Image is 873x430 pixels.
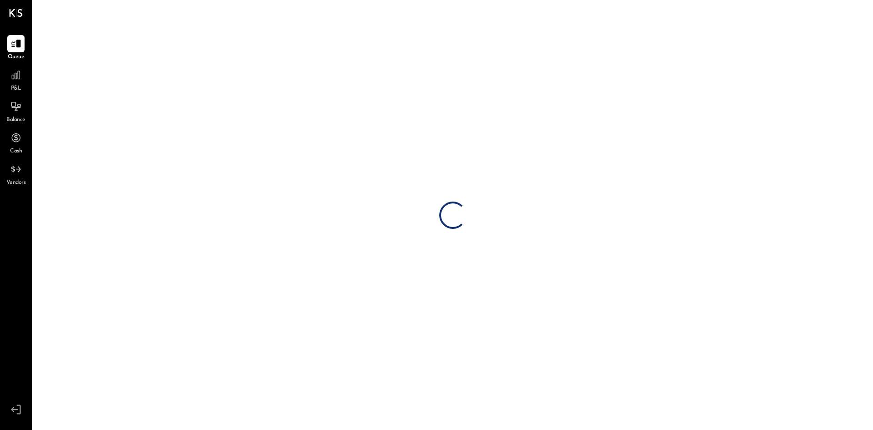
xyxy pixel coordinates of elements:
span: Cash [10,147,22,156]
a: Cash [0,129,31,156]
a: Balance [0,98,31,124]
a: Vendors [0,161,31,187]
a: P&L [0,66,31,93]
a: Queue [0,35,31,61]
span: Queue [8,53,25,61]
span: Vendors [6,179,26,187]
span: P&L [11,85,21,93]
span: Balance [6,116,25,124]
